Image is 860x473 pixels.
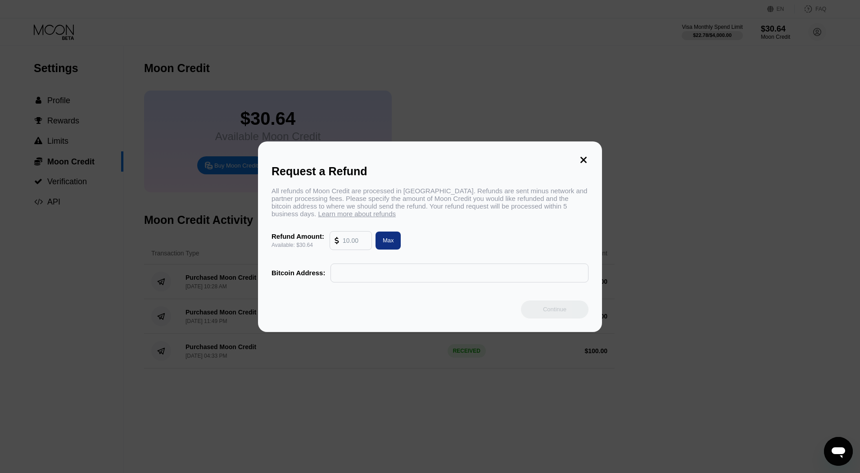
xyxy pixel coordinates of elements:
[318,210,396,218] span: Learn more about refunds
[272,187,588,218] div: All refunds of Moon Credit are processed in [GEOGRAPHIC_DATA]. Refunds are sent minus network and...
[383,236,394,244] div: Max
[272,269,325,277] div: Bitcoin Address:
[272,165,588,178] div: Request a Refund
[372,232,401,250] div: Max
[272,242,324,248] div: Available: $30.64
[343,232,367,250] input: 10.00
[824,437,853,466] iframe: Button to launch messaging window
[272,232,324,240] div: Refund Amount:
